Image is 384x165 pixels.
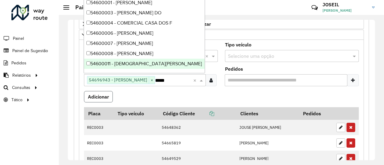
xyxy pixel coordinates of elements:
[12,72,31,78] span: Relatórios
[236,120,299,135] td: JOUSE [PERSON_NAME]
[149,77,155,84] span: ×
[159,120,236,135] td: 54648362
[84,8,205,18] div: 54600003 - [PERSON_NAME] DO
[11,97,22,103] span: Tático
[236,135,299,151] td: [PERSON_NAME]
[79,30,364,40] a: Cliente para Recarga
[84,38,205,49] div: 54600007 - [PERSON_NAME]
[69,4,164,11] h2: Painel de Sugestão - Editar registro
[84,18,205,28] div: 54600004 - COMERCIAL CASA DOS F
[322,2,367,7] h3: JOSEIL
[322,8,367,13] span: [PERSON_NAME]
[11,60,26,66] span: Pedidos
[87,76,149,84] span: 54696943 - [PERSON_NAME]
[84,135,113,151] td: REC0003
[308,1,321,14] a: Contato Rápido
[195,110,214,116] a: Copiar
[84,107,113,120] th: Placa
[205,52,210,60] span: Clear all
[299,107,333,120] th: Pedidos
[79,19,364,29] a: Preservar Cliente - Devem ficar no buffer, não roteirizar
[236,107,299,120] th: Clientes
[84,120,113,135] td: REC0003
[84,69,205,79] div: 54600012 - [PERSON_NAME]
[13,35,24,42] span: Painel
[193,77,198,84] span: Clear all
[113,107,159,120] th: Tipo veículo
[84,91,113,102] button: Adicionar
[225,41,251,48] label: Tipo veículo
[225,65,243,72] label: Pedidos
[159,107,236,120] th: Código Cliente
[12,84,30,91] span: Consultas
[159,135,236,151] td: 54665819
[84,59,205,69] div: 54600011 - [DEMOGRAPHIC_DATA][PERSON_NAME]
[84,28,205,38] div: 54600006 - [PERSON_NAME]
[84,49,205,59] div: 54600008 - [PERSON_NAME]
[12,48,48,54] span: Painel de Sugestão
